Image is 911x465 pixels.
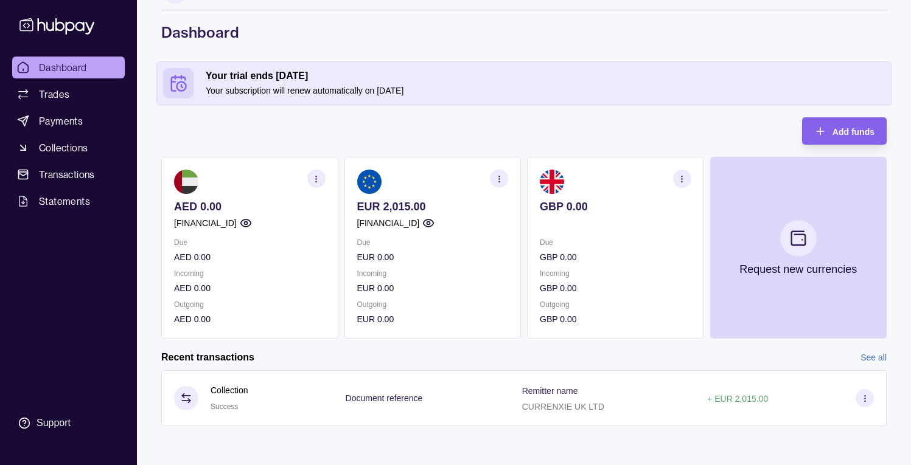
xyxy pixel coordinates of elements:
[39,87,69,102] span: Trades
[540,250,691,264] p: GBP 0.00
[211,402,238,411] span: Success
[12,57,125,78] a: Dashboard
[161,351,254,364] h2: Recent transactions
[357,200,509,213] p: EUR 2,015.00
[12,164,125,185] a: Transactions
[174,170,198,194] img: ae
[540,236,691,249] p: Due
[346,393,423,403] p: Document reference
[540,200,691,213] p: GBP 0.00
[522,386,578,396] p: Remitter name
[357,216,420,230] p: [FINANCIAL_ID]
[12,83,125,105] a: Trades
[540,281,691,295] p: GBP 0.00
[206,69,885,83] h2: Your trial ends [DATE]
[12,137,125,159] a: Collections
[174,298,326,311] p: Outgoing
[739,263,857,276] p: Request new currencies
[802,117,887,145] button: Add funds
[707,394,768,404] p: + EUR 2,015.00
[174,250,326,264] p: AED 0.00
[174,312,326,326] p: AED 0.00
[12,110,125,132] a: Payments
[161,22,887,42] h1: Dashboard
[357,298,509,311] p: Outgoing
[540,267,691,280] p: Incoming
[522,402,604,412] p: CURRENXIE UK LTD
[206,84,885,97] p: Your subscription will renew automatically on [DATE]
[174,216,237,230] p: [FINANCIAL_ID]
[357,236,509,249] p: Due
[39,167,95,182] span: Transactions
[12,410,125,436] a: Support
[357,281,509,295] p: EUR 0.00
[710,157,887,339] button: Request new currencies
[37,416,71,430] div: Support
[860,351,887,364] a: See all
[174,236,326,249] p: Due
[174,267,326,280] p: Incoming
[39,60,87,75] span: Dashboard
[357,267,509,280] p: Incoming
[174,281,326,295] p: AED 0.00
[832,127,874,137] span: Add funds
[39,140,88,155] span: Collections
[211,384,248,397] p: Collection
[12,190,125,212] a: Statements
[39,114,83,128] span: Payments
[357,250,509,264] p: EUR 0.00
[540,170,564,194] img: gb
[540,298,691,311] p: Outgoing
[357,170,382,194] img: eu
[174,200,326,213] p: AED 0.00
[540,312,691,326] p: GBP 0.00
[39,194,90,208] span: Statements
[357,312,509,326] p: EUR 0.00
